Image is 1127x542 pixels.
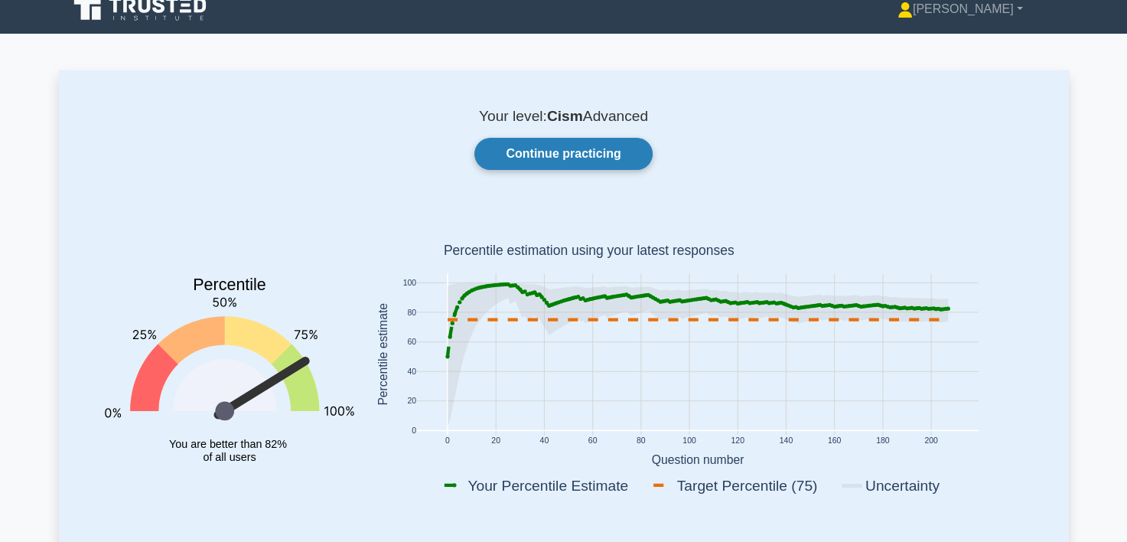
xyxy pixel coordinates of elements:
[407,338,416,347] text: 60
[547,108,583,124] b: Cism
[491,437,500,446] text: 20
[376,303,389,406] text: Percentile estimate
[407,397,416,406] text: 20
[474,138,652,170] a: Continue practicing
[588,437,597,446] text: 60
[402,279,416,287] text: 100
[827,437,841,446] text: 160
[443,243,734,259] text: Percentile estimation using your latest responses
[412,426,416,435] text: 0
[539,437,549,446] text: 40
[407,367,416,376] text: 40
[636,437,645,446] text: 80
[169,438,287,450] tspan: You are better than 82%
[651,453,744,466] text: Question number
[731,437,744,446] text: 120
[96,107,1032,126] p: Your level: Advanced
[407,309,416,317] text: 80
[779,437,793,446] text: 140
[203,451,256,463] tspan: of all users
[445,437,449,446] text: 0
[682,437,696,446] text: 100
[924,437,938,446] text: 200
[876,437,890,446] text: 180
[193,276,266,295] text: Percentile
